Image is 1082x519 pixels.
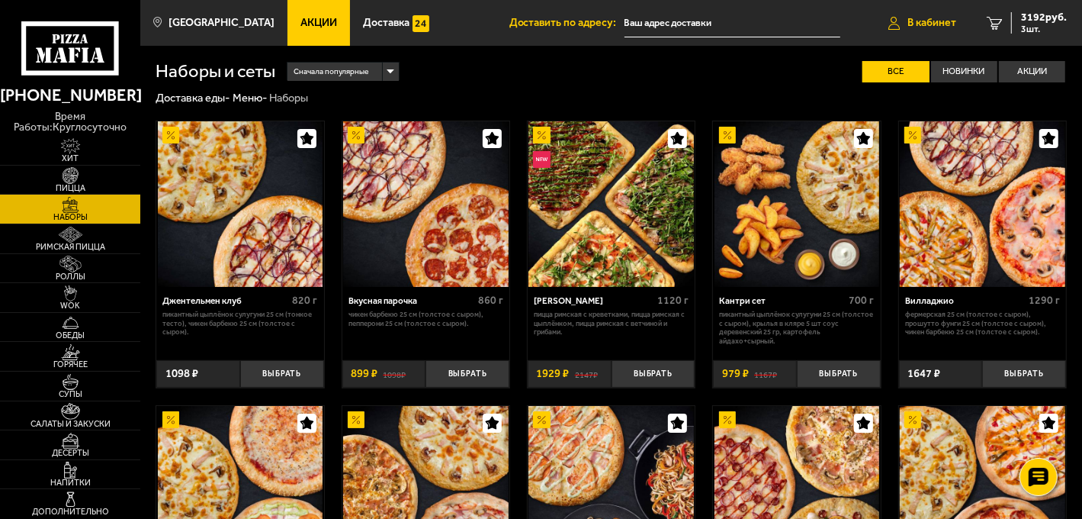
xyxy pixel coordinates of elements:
[509,18,624,28] span: Доставить по адресу:
[162,127,179,143] img: Акционный
[904,127,921,143] img: Акционный
[534,310,689,337] p: Пицца Римская с креветками, Пицца Римская с цыплёнком, Пицца Римская с ветчиной и грибами.
[754,368,777,379] s: 1167 ₽
[351,368,377,379] span: 899 ₽
[233,91,267,105] a: Меню-
[413,15,429,32] img: 15daf4d41897b9f0e9f617042186c801.svg
[719,411,736,428] img: Акционный
[156,121,323,287] a: АкционныйДжентельмен клуб
[575,368,598,379] s: 2147 ₽
[294,61,369,82] span: Сначала популярные
[907,18,956,28] span: В кабинет
[156,63,275,81] h1: Наборы и сеты
[534,295,653,306] div: [PERSON_NAME]
[657,294,689,307] span: 1120 г
[1021,12,1067,23] span: 3192 руб.
[849,294,875,307] span: 700 г
[163,295,289,306] div: Джентельмен клуб
[300,18,337,28] span: Акции
[165,368,198,379] span: 1098 ₽
[722,368,749,379] span: 979 ₽
[1021,24,1067,34] span: 3 шт.
[169,18,275,28] span: [GEOGRAPHIC_DATA]
[1029,294,1060,307] span: 1290 г
[292,294,317,307] span: 820 г
[348,295,474,306] div: Вкусная парочка
[905,295,1025,306] div: Вилладжио
[904,411,921,428] img: Акционный
[162,411,179,428] img: Акционный
[907,368,940,379] span: 1647 ₽
[720,295,846,306] div: Кантри сет
[533,127,550,143] img: Акционный
[900,121,1065,287] img: Вилладжио
[713,121,880,287] a: АкционныйКантри сет
[348,411,364,428] img: Акционный
[163,310,318,337] p: Пикантный цыплёнок сулугуни 25 см (тонкое тесто), Чикен Барбекю 25 см (толстое с сыром).
[982,360,1066,388] button: Выбрать
[797,360,881,388] button: Выбрать
[862,61,929,82] label: Все
[624,9,841,37] input: Ваш адрес доставки
[999,61,1065,82] label: Акции
[425,360,509,388] button: Выбрать
[342,121,509,287] a: АкционныйВкусная парочка
[624,9,841,37] span: проспект Добролюбова, 23
[478,294,503,307] span: 860 г
[720,310,875,346] p: Пикантный цыплёнок сулугуни 25 см (толстое с сыром), крылья в кляре 5 шт соус деревенский 25 гр, ...
[719,127,736,143] img: Акционный
[899,121,1066,287] a: АкционныйВилладжио
[348,127,364,143] img: Акционный
[269,91,308,105] div: Наборы
[158,121,323,287] img: Джентельмен клуб
[343,121,509,287] img: Вкусная парочка
[156,91,230,105] a: Доставка еды-
[240,360,324,388] button: Выбрать
[383,368,406,379] s: 1098 ₽
[714,121,880,287] img: Кантри сет
[528,121,694,287] img: Мама Миа
[348,310,503,328] p: Чикен Барбекю 25 см (толстое с сыром), Пепперони 25 см (толстое с сыром).
[931,61,997,82] label: Новинки
[528,121,695,287] a: АкционныйНовинкаМама Миа
[905,310,1060,337] p: Фермерская 25 см (толстое с сыром), Прошутто Фунги 25 см (толстое с сыром), Чикен Барбекю 25 см (...
[536,368,569,379] span: 1929 ₽
[363,18,409,28] span: Доставка
[533,411,550,428] img: Акционный
[612,360,695,388] button: Выбрать
[533,151,550,168] img: Новинка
